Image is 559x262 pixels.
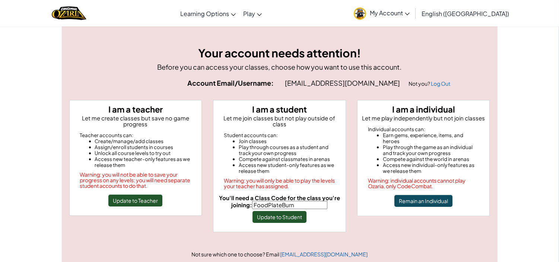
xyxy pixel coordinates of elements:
p: Let me create classes but save no game progress [73,115,199,127]
li: Compete against the world in arenas [383,156,479,162]
li: Access new teacher-only features as we release them [95,156,191,168]
button: Update to Teacher [108,195,162,206]
span: Learning Options [180,10,229,18]
span: English ([GEOGRAPHIC_DATA]) [422,10,509,18]
span: My Account [370,9,410,17]
li: Earn gems, experience, items, and heroes [383,132,479,144]
p: Let me join classes but not play outside of class [216,115,343,127]
div: Warning: you will only be able to play the levels your teacher has assigned. [224,178,335,189]
span: [EMAIL_ADDRESS][DOMAIN_NAME] [285,79,401,87]
li: Compete against classmates in arenas [239,156,335,162]
a: Play [239,3,266,23]
strong: I am a individual [392,104,455,114]
a: My Account [350,1,413,25]
strong: I am a teacher [108,104,163,114]
div: Individual accounts can: [368,126,479,132]
li: Create/manage/add classes [95,138,191,144]
li: Access new individual-only features as we release them [383,162,479,174]
a: Log Out [431,80,451,87]
li: Play through courses as a student and track your own progress [239,144,335,156]
div: Teacher accounts can: [80,132,191,138]
input: You'll need a Class Code for the class you're joining: [252,201,327,209]
span: Not sure which one to choose? Email [191,251,280,258]
span: You'll need a Class Code for the class you're joining: [219,194,340,208]
strong: Account Email/Username: [188,79,274,87]
button: Remain an Individual [394,195,452,207]
div: Student accounts can: [224,132,335,138]
h3: Your account needs attention! [69,45,490,61]
button: Update to Student [252,211,307,223]
a: English ([GEOGRAPHIC_DATA]) [418,3,513,23]
li: Access new student-only features as we release them [239,162,335,174]
span: Not you? [409,80,431,87]
p: Let me play independently but not join classes [361,115,487,121]
a: [EMAIL_ADDRESS][DOMAIN_NAME] [280,251,368,258]
img: avatar [354,7,366,20]
img: Home [52,6,86,21]
span: Play [243,10,255,18]
div: Warning: you will not be able to save your progress on any levels; you will need separate student... [80,172,191,189]
li: Play through the game as an individual and track your own progress [383,144,479,156]
a: Learning Options [177,3,239,23]
p: Before you can access your classes, choose how you want to use this account. [69,61,490,72]
li: Join classes [239,138,335,144]
li: Assign/enroll students in courses [95,144,191,150]
a: Ozaria by CodeCombat logo [52,6,86,21]
li: Unlock all course levels to try out [95,150,191,156]
strong: I am a student [252,104,307,114]
div: Warning: individual accounts cannot play Ozaria, only CodeCombat. [368,178,479,189]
